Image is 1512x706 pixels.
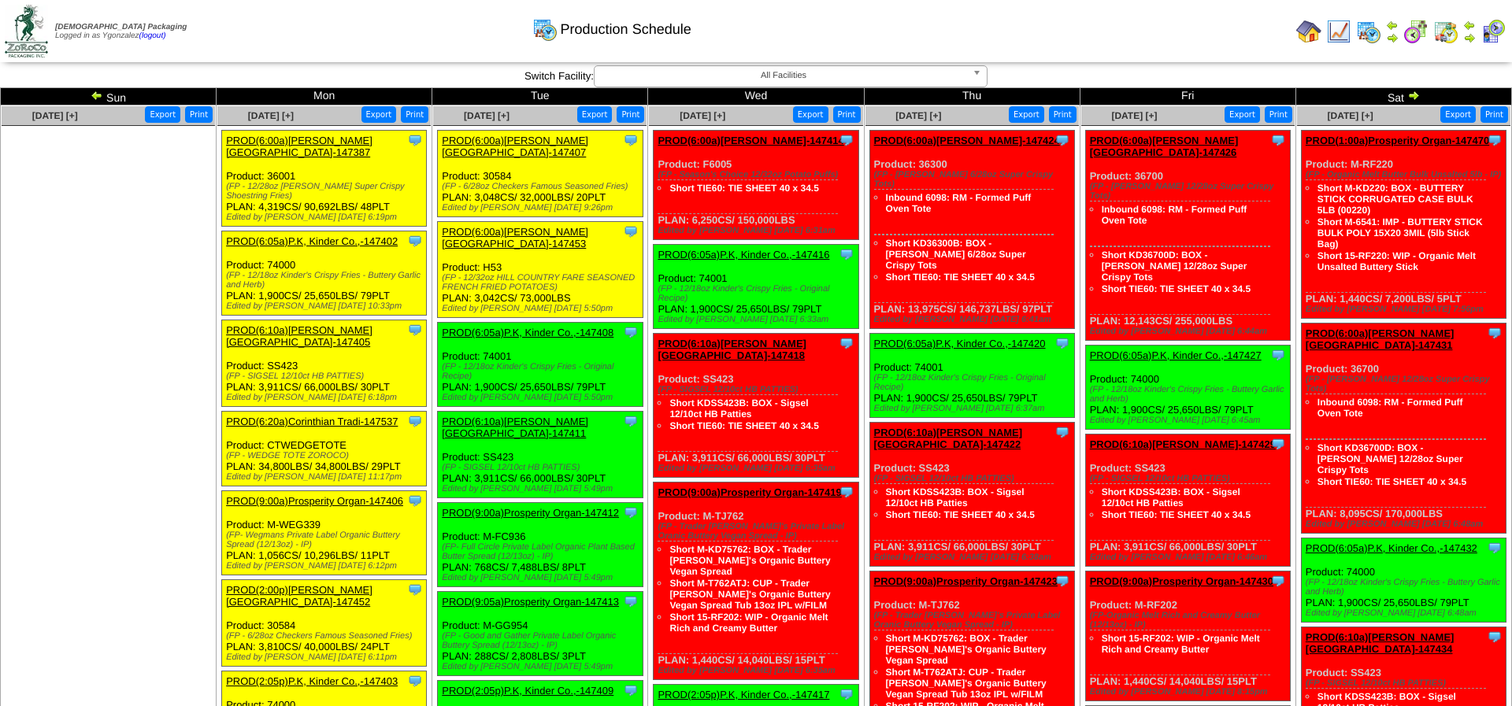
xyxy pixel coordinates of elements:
[886,486,1025,508] a: Short KDSS423B: BOX - Sigsel 12/10ct HB Patties
[226,182,426,201] div: (FP - 12/28oz [PERSON_NAME] Super Crispy Shoestring Fries)
[1317,442,1463,475] a: Short KD36700D: BOX - [PERSON_NAME] 12/28oz Super Crispy Tots
[1487,132,1503,148] img: Tooltip
[623,505,639,520] img: Tooltip
[1326,19,1351,44] img: line_graph.gif
[895,110,941,121] span: [DATE] [+]
[1090,438,1276,450] a: PROD(6:10a)[PERSON_NAME]-147429
[442,416,588,439] a: PROD(6:10a)[PERSON_NAME][GEOGRAPHIC_DATA]-147411
[1090,349,1262,361] a: PROD(6:05a)P.K, Kinder Co.,-147427
[1270,132,1286,148] img: Tooltip
[1090,416,1290,425] div: Edited by [PERSON_NAME] [DATE] 6:45am
[658,464,858,473] div: Edited by [PERSON_NAME] [DATE] 6:35am
[1090,385,1290,404] div: (FP - 12/18oz Kinder's Crispy Fries - Buttery Garlic and Herb)
[1487,325,1503,341] img: Tooltip
[658,135,843,146] a: PROD(6:00a)[PERSON_NAME]-147414
[226,301,426,311] div: Edited by [PERSON_NAME] [DATE] 10:33pm
[658,666,858,675] div: Edited by [PERSON_NAME] [DATE] 6:35am
[226,530,426,549] div: (FP- Wegmans Private Label Organic Buttery Spread (12/13oz) - IP)
[55,23,187,31] span: [DEMOGRAPHIC_DATA] Packaging
[1440,106,1476,123] button: Export
[464,110,510,121] span: [DATE] [+]
[222,412,427,486] div: Product: CTWEDGETOTE PLAN: 34,800LBS / 34,800LBS / 29PLT
[658,522,858,541] div: (FP - Trader [PERSON_NAME]'s Private Label Oranic Buttery Vegan Spread - IP)
[407,322,423,338] img: Tooltip
[874,338,1046,349] a: PROD(6:05a)P.K, Kinder Co.,-147420
[1317,216,1483,250] a: Short M-6541: IMP - BUTTERY STICK BULK POLY 15X20 3MIL (5lb Stick Bag)
[874,373,1074,392] div: (FP - 12/18oz Kinder's Crispy Fries - Original Recipe)
[1054,424,1070,440] img: Tooltip
[1054,573,1070,589] img: Tooltip
[1306,542,1477,554] a: PROD(6:05a)P.K, Kinder Co.,-147432
[1407,89,1420,102] img: arrowright.gif
[669,397,808,420] a: Short KDSS423B: BOX - Sigsel 12/10ct HB Patties
[1386,19,1399,31] img: arrowleft.gif
[1306,519,1506,529] div: Edited by [PERSON_NAME] [DATE] 6:48am
[658,689,829,700] a: PROD(2:05p)P.K, Kinder Co.,-147417
[1049,106,1077,123] button: Print
[442,631,642,650] div: (FP - Good and Gather Private Label Organic Buttery Spread (12/13oz) - IP)
[407,582,423,597] img: Tooltip
[669,578,830,611] a: Short M-T762ATJ: CUP - Trader [PERSON_NAME]'s Organic Buttery Vegan Spread Tub 13oz IPL w/FILM
[1090,474,1290,483] div: (FP - SIGSEL 12/10ct HB PATTIES)
[226,135,372,158] a: PROD(6:00a)[PERSON_NAME][GEOGRAPHIC_DATA]-147387
[623,682,639,698] img: Tooltip
[226,675,398,687] a: PROD(2:05p)P.K, Kinder Co.,-147403
[139,31,166,40] a: (logout)
[1054,132,1070,148] img: Tooltip
[1296,19,1321,44] img: home.gif
[407,413,423,429] img: Tooltip
[1102,204,1247,226] a: Inbound 6098: RM - Formed Puff Oven Tote
[438,412,643,498] div: Product: SS423 PLAN: 3,911CS / 66,000LBS / 30PLT
[226,561,426,571] div: Edited by [PERSON_NAME] [DATE] 6:12pm
[438,592,643,676] div: Product: M-GG954 PLAN: 288CS / 2,808LBS / 3PLT
[1306,135,1489,146] a: PROD(1:00a)Prosperity Organ-147470
[1386,31,1399,44] img: arrowright.gif
[401,106,428,123] button: Print
[680,110,725,121] a: [DATE] [+]
[1433,19,1458,44] img: calendarinout.gif
[869,423,1074,567] div: Product: SS423 PLAN: 3,911CS / 66,000LBS / 30PLT
[658,338,806,361] a: PROD(6:10a)[PERSON_NAME][GEOGRAPHIC_DATA]-147418
[1463,19,1476,31] img: arrowleft.gif
[658,170,858,179] div: (FP - Season's Choice 12/32oz Potato Puffs)
[32,110,78,121] a: [DATE] [+]
[226,393,426,402] div: Edited by [PERSON_NAME] [DATE] 6:18pm
[1487,540,1503,556] img: Tooltip
[839,484,854,500] img: Tooltip
[874,170,1074,189] div: (FP - [PERSON_NAME] 6/28oz Super Crispy Tots)
[1306,305,1506,314] div: Edited by [PERSON_NAME] [DATE] 7:56pm
[442,304,642,313] div: Edited by [PERSON_NAME] [DATE] 5:50pm
[669,183,818,194] a: Short TIE60: TIE SHEET 40 x 34.5
[669,420,818,431] a: Short TIE60: TIE SHEET 40 x 34.5
[869,334,1074,418] div: Product: 74001 PLAN: 1,900CS / 25,650LBS / 79PLT
[226,271,426,290] div: (FP - 12/18oz Kinder's Crispy Fries - Buttery Garlic and Herb)
[1463,31,1476,44] img: arrowright.gif
[658,284,858,303] div: (FP - 12/18oz Kinder's Crispy Fries - Original Recipe)
[442,596,619,608] a: PROD(9:05a)Prosperity Organ-147413
[1306,327,1455,351] a: PROD(6:00a)[PERSON_NAME][GEOGRAPHIC_DATA]-147431
[1009,106,1044,123] button: Export
[839,335,854,351] img: Tooltip
[442,182,642,191] div: (FP - 6/28oz Checkers Famous Seasoned Fries)
[1090,611,1290,630] div: (FP-Organic Melt Rich and Creamy Butter (12/13oz) - IP)
[874,315,1074,324] div: Edited by [PERSON_NAME] [DATE] 6:41am
[1301,538,1506,623] div: Product: 74000 PLAN: 1,900CS / 25,650LBS / 79PLT
[91,89,103,102] img: arrowleft.gif
[248,110,294,121] a: [DATE] [+]
[1270,436,1286,452] img: Tooltip
[1270,347,1286,363] img: Tooltip
[839,686,854,702] img: Tooltip
[886,633,1047,666] a: Short M-KD75762: BOX - Trader [PERSON_NAME]'s Organic Buttery Vegan Spread
[1301,323,1506,534] div: Product: 36700 PLAN: 8,095CS / 170,000LBS
[1090,327,1290,336] div: Edited by [PERSON_NAME] [DATE] 6:44am
[1306,608,1506,618] div: Edited by [PERSON_NAME] [DATE] 6:48am
[1317,250,1476,272] a: Short 15-RF220: WIP - Organic Melt Unsalted Buttery Stick
[222,320,427,407] div: Product: SS423 PLAN: 3,911CS / 66,000LBS / 30PLT
[793,106,828,123] button: Export
[1085,131,1290,341] div: Product: 36700 PLAN: 12,143CS / 255,000LBS
[407,233,423,249] img: Tooltip
[874,611,1074,630] div: (FP - Trader [PERSON_NAME]'s Private Label Oranic Buttery Vegan Spread - IP)
[1090,182,1290,201] div: (FP - [PERSON_NAME] 12/28oz Super Crispy Tots)
[658,226,858,235] div: Edited by [PERSON_NAME] [DATE] 6:31am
